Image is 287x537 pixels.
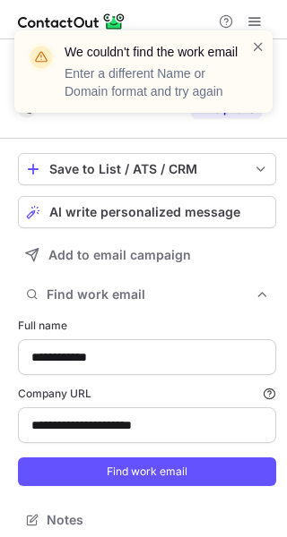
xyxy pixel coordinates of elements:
button: Find work email [18,282,276,307]
p: Enter a different Name or Domain format and try again [65,64,230,100]
button: Find work email [18,457,276,486]
img: ContactOut v5.3.10 [18,11,126,32]
span: Add to email campaign [48,248,191,262]
img: warning [27,43,56,72]
header: We couldn't find the work email [65,43,230,61]
div: Save to List / ATS / CRM [49,162,245,176]
button: Notes [18,507,276,533]
span: AI write personalized message [49,205,240,219]
button: save-profile-one-click [18,153,276,185]
button: Add to email campaign [18,239,276,271]
button: AI write personalized message [18,196,276,228]
label: Full name [18,318,276,334]
span: Notes [47,512,269,528]
span: Find work email [47,286,255,303]
label: Company URL [18,386,276,402]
